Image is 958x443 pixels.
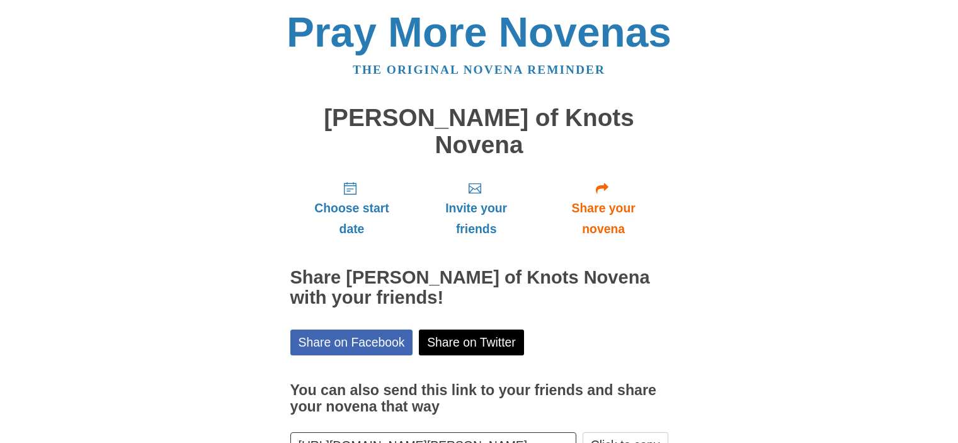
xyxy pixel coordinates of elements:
[290,268,668,308] h2: Share [PERSON_NAME] of Knots Novena with your friends!
[290,171,414,246] a: Choose start date
[290,330,413,355] a: Share on Facebook
[287,9,671,55] a: Pray More Novenas
[303,198,401,239] span: Choose start date
[290,383,668,415] h3: You can also send this link to your friends and share your novena that way
[419,330,524,355] a: Share on Twitter
[413,171,539,246] a: Invite your friends
[353,63,605,76] a: The original novena reminder
[552,198,656,239] span: Share your novena
[539,171,668,246] a: Share your novena
[426,198,526,239] span: Invite your friends
[290,105,668,158] h1: [PERSON_NAME] of Knots Novena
